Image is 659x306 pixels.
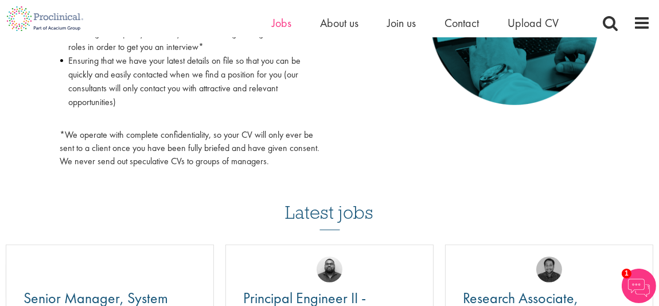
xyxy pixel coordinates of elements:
[622,269,631,278] span: 1
[387,16,416,30] a: Join us
[286,174,374,230] h3: Latest jobs
[60,26,321,54] li: Enabling us to quickly forward your CV to hiring managers for relevant roles in order to get you ...
[622,269,656,303] img: Chatbot
[320,16,358,30] a: About us
[317,257,342,282] img: Ashley Bennett
[60,54,321,123] li: Ensuring that we have your latest details on file so that you can be quickly and easily contacted...
[508,16,559,30] a: Upload CV
[272,16,291,30] a: Jobs
[444,16,479,30] a: Contact
[60,129,321,168] p: *We operate with complete confidentiality, so your CV will only ever be sent to a client once you...
[536,257,562,282] img: Mike Raletz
